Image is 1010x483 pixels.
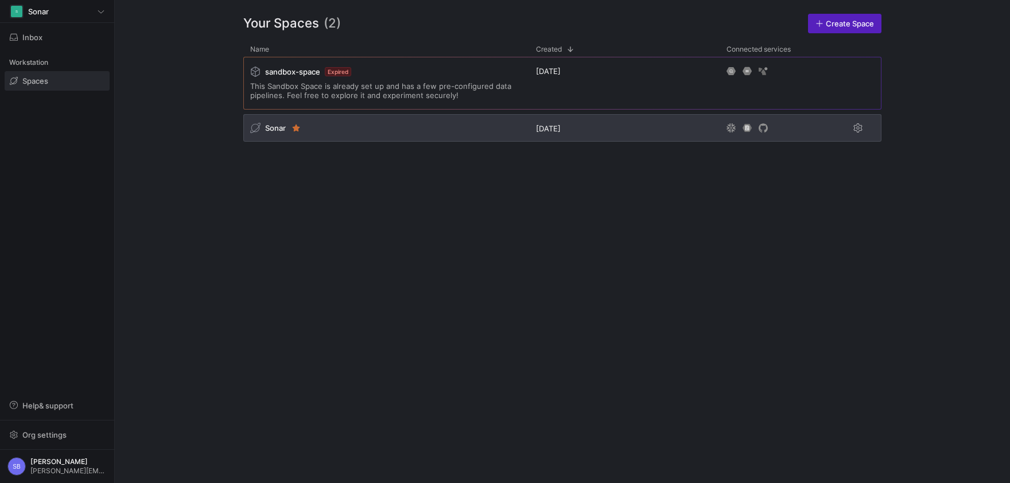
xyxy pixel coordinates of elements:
[5,454,110,478] button: SB[PERSON_NAME][PERSON_NAME][EMAIL_ADDRESS][DOMAIN_NAME]
[243,114,881,146] div: Press SPACE to select this row.
[243,14,319,33] span: Your Spaces
[22,76,48,85] span: Spaces
[808,14,881,33] a: Create Space
[536,45,562,53] span: Created
[250,45,269,53] span: Name
[30,458,107,466] span: [PERSON_NAME]
[5,28,110,47] button: Inbox
[22,430,67,439] span: Org settings
[265,67,320,76] span: sandbox-space
[324,14,341,33] span: (2)
[243,57,881,114] div: Press SPACE to select this row.
[7,457,26,476] div: SB
[5,71,110,91] a: Spaces
[5,425,110,445] button: Org settings
[536,67,561,76] span: [DATE]
[265,123,286,133] span: Sonar
[5,396,110,415] button: Help& support
[325,67,351,76] span: Expired
[5,431,110,441] a: Org settings
[11,6,22,17] div: S
[826,19,874,28] span: Create Space
[22,401,73,410] span: Help & support
[30,467,107,475] span: [PERSON_NAME][EMAIL_ADDRESS][DOMAIN_NAME]
[727,45,791,53] span: Connected services
[536,124,561,133] span: [DATE]
[28,7,49,16] span: Sonar
[5,54,110,71] div: Workstation
[250,81,522,100] span: This Sandbox Space is already set up and has a few pre-configured data pipelines. Feel free to ex...
[22,33,42,42] span: Inbox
